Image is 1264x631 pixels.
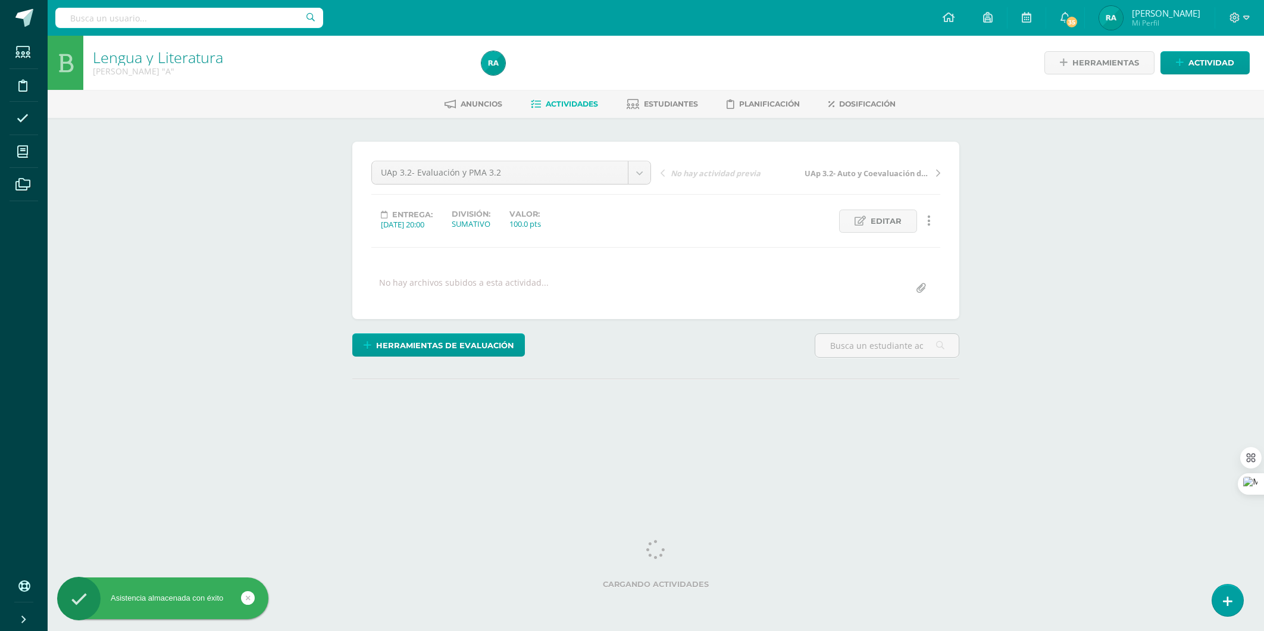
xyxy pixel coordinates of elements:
div: [DATE] 20:00 [381,219,433,230]
span: Actividades [546,99,598,108]
span: UAp 3.2- Evaluación y PMA 3.2 [381,161,619,184]
input: Busca un estudiante aquí... [815,334,959,357]
a: Actividades [531,95,598,114]
img: 42a794515383cd36c1593cd70a18a66d.png [481,51,505,75]
span: Planificación [739,99,800,108]
div: Asistencia almacenada con éxito [57,593,268,604]
img: 42a794515383cd36c1593cd70a18a66d.png [1099,6,1123,30]
a: Lengua y Literatura [93,47,223,67]
div: SUMATIVO [452,218,490,229]
a: Planificación [727,95,800,114]
span: Estudiantes [644,99,698,108]
label: División: [452,210,490,218]
a: Herramientas de evaluación [352,333,525,357]
span: [PERSON_NAME] [1132,7,1200,19]
label: Valor: [509,210,541,218]
span: Actividad [1188,52,1234,74]
span: Anuncios [461,99,502,108]
a: Estudiantes [627,95,698,114]
a: UAp 3.2- Evaluación y PMA 3.2 [372,161,650,184]
span: No hay actividad previa [671,168,761,179]
span: 35 [1065,15,1078,29]
div: Quinto Bachillerato 'A' [93,65,467,77]
a: UAp 3.2- Auto y Coevaluación de Sellos [800,167,940,179]
span: Herramientas de evaluación [376,335,514,357]
div: 100.0 pts [509,218,541,229]
a: Dosificación [828,95,896,114]
div: No hay archivos subidos a esta actividad... [379,277,549,300]
span: Entrega: [392,210,433,219]
input: Busca un usuario... [55,8,323,28]
span: Editar [871,210,902,232]
a: Actividad [1160,51,1250,74]
span: Mi Perfil [1132,18,1200,28]
span: UAp 3.2- Auto y Coevaluación de Sellos [805,168,931,179]
span: Dosificación [839,99,896,108]
a: Anuncios [445,95,502,114]
label: Cargando actividades [357,580,955,589]
h1: Lengua y Literatura [93,49,467,65]
a: Herramientas [1044,51,1155,74]
span: Herramientas [1072,52,1139,74]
